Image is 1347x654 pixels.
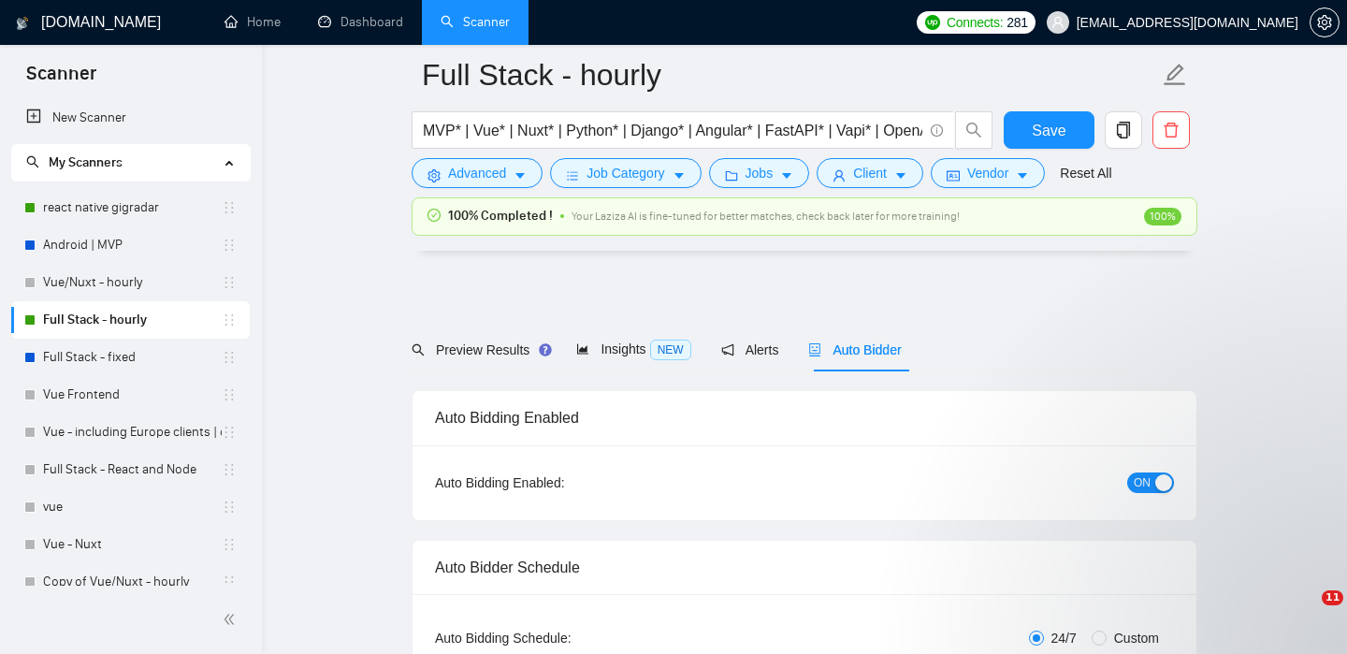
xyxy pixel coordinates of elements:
[43,189,222,226] a: react native gigradar
[11,526,250,563] li: Vue - Nuxt
[11,414,250,451] li: Vue - including Europe clients | only search title
[537,342,554,358] div: Tooltip anchor
[11,301,250,339] li: Full Stack - hourly
[435,628,681,648] div: Auto Bidding Schedule:
[1016,168,1029,182] span: caret-down
[11,488,250,526] li: vue
[222,200,237,215] span: holder
[808,343,821,356] span: robot
[435,541,1174,594] div: Auto Bidder Schedule
[1310,7,1340,37] button: setting
[412,343,425,356] span: search
[11,563,250,601] li: Copy of Vue/Nuxt - hourly
[967,163,1008,183] span: Vendor
[222,537,237,552] span: holder
[435,391,1174,444] div: Auto Bidding Enabled
[441,14,510,30] a: searchScanner
[673,168,686,182] span: caret-down
[318,14,403,30] a: dashboardDashboard
[11,60,111,99] span: Scanner
[947,12,1003,33] span: Connects:
[833,168,846,182] span: user
[572,210,960,223] span: Your Laziza AI is fine-tuned for better matches, check back later for more training!
[1144,208,1181,225] span: 100%
[1044,628,1084,648] span: 24/7
[448,206,553,226] span: 100% Completed !
[931,158,1045,188] button: idcardVendorcaret-down
[817,158,923,188] button: userClientcaret-down
[780,168,793,182] span: caret-down
[576,342,690,356] span: Insights
[49,154,123,170] span: My Scanners
[576,342,589,356] span: area-chart
[955,111,992,149] button: search
[1106,122,1141,138] span: copy
[43,339,222,376] a: Full Stack - fixed
[222,500,237,515] span: holder
[721,343,734,356] span: notification
[1051,16,1065,29] span: user
[721,342,779,357] span: Alerts
[1060,163,1111,183] a: Reset All
[222,387,237,402] span: holder
[894,168,907,182] span: caret-down
[43,488,222,526] a: vue
[514,168,527,182] span: caret-down
[1105,111,1142,149] button: copy
[587,163,664,183] span: Job Category
[709,158,810,188] button: folderJobscaret-down
[11,376,250,414] li: Vue Frontend
[43,451,222,488] a: Full Stack - React and Node
[746,163,774,183] span: Jobs
[427,168,441,182] span: setting
[43,264,222,301] a: Vue/Nuxt - hourly
[1032,119,1065,142] span: Save
[422,51,1159,98] input: Scanner name...
[1152,111,1190,149] button: delete
[1107,628,1166,648] span: Custom
[26,155,39,168] span: search
[412,342,546,357] span: Preview Results
[1163,63,1187,87] span: edit
[222,425,237,440] span: holder
[11,226,250,264] li: Android | MVP
[1283,590,1328,635] iframe: Intercom live chat
[223,610,241,629] span: double-left
[43,414,222,451] a: Vue - including Europe clients | only search title
[43,301,222,339] a: Full Stack - hourly
[43,526,222,563] a: Vue - Nuxt
[650,340,691,360] span: NEW
[725,168,738,182] span: folder
[947,168,960,182] span: idcard
[412,158,543,188] button: settingAdvancedcaret-down
[222,238,237,253] span: holder
[11,189,250,226] li: react native gigradar
[1007,12,1027,33] span: 281
[808,342,901,357] span: Auto Bidder
[956,122,992,138] span: search
[1153,122,1189,138] span: delete
[16,8,29,38] img: logo
[11,451,250,488] li: Full Stack - React and Node
[222,275,237,290] span: holder
[1310,15,1340,30] a: setting
[222,350,237,365] span: holder
[222,312,237,327] span: holder
[448,163,506,183] span: Advanced
[43,563,222,601] a: Copy of Vue/Nuxt - hourly
[26,99,235,137] a: New Scanner
[222,462,237,477] span: holder
[435,472,681,493] div: Auto Bidding Enabled:
[222,574,237,589] span: holder
[1004,111,1094,149] button: Save
[427,209,441,222] span: check-circle
[224,14,281,30] a: homeHome
[853,163,887,183] span: Client
[43,226,222,264] a: Android | MVP
[43,376,222,414] a: Vue Frontend
[11,339,250,376] li: Full Stack - fixed
[566,168,579,182] span: bars
[550,158,701,188] button: barsJob Categorycaret-down
[11,264,250,301] li: Vue/Nuxt - hourly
